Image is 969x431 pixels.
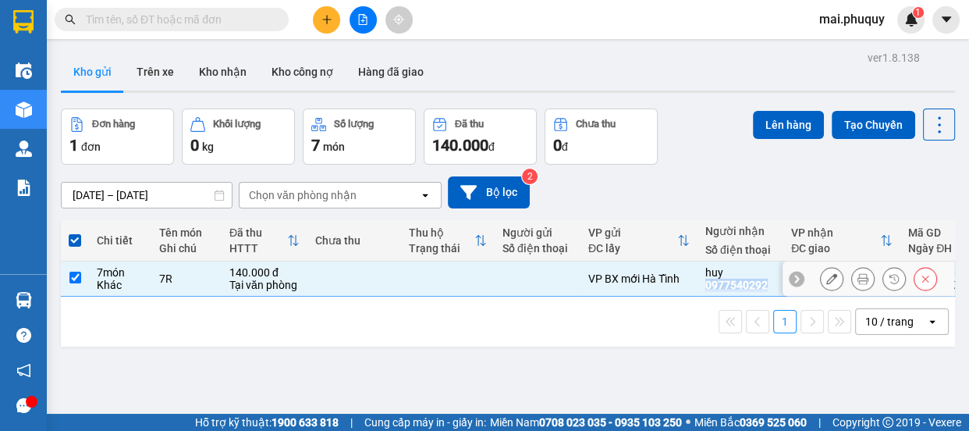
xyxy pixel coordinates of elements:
[409,226,474,239] div: Thu hộ
[350,414,353,431] span: |
[868,49,920,66] div: ver 1.8.138
[16,292,32,308] img: warehouse-icon
[740,416,807,429] strong: 0369 525 060
[401,220,495,262] th: Toggle SortBy
[69,136,78,155] span: 1
[159,242,214,255] div: Ghi chú
[222,220,307,262] th: Toggle SortBy
[311,136,320,155] span: 7
[588,242,677,255] div: ĐC lấy
[926,315,939,328] svg: open
[97,266,144,279] div: 7 món
[705,266,776,279] div: huy
[16,363,31,378] span: notification
[346,53,436,91] button: Hàng đã giao
[502,226,573,239] div: Người gửi
[92,119,135,130] div: Đơn hàng
[705,279,768,291] div: 0977540292
[159,226,214,239] div: Tên món
[385,6,413,34] button: aim
[705,225,776,237] div: Người nhận
[865,314,914,329] div: 10 / trang
[182,109,295,165] button: Khối lượng0kg
[334,119,374,130] div: Số lượng
[904,12,918,27] img: icon-new-feature
[576,119,616,130] div: Chưa thu
[350,6,377,34] button: file-add
[502,242,573,255] div: Số điện thoại
[753,111,824,139] button: Lên hàng
[488,141,495,153] span: đ
[432,136,488,155] span: 140.000
[882,417,893,428] span: copyright
[16,141,32,157] img: warehouse-icon
[86,11,270,28] input: Tìm tên, số ĐT hoặc mã đơn
[545,109,658,165] button: Chưa thu0đ
[259,53,346,91] button: Kho công nợ
[229,266,300,279] div: 140.000 đ
[791,226,880,239] div: VP nhận
[686,419,690,426] span: ⚪️
[393,14,404,25] span: aim
[303,109,416,165] button: Số lượng7món
[448,176,530,208] button: Bộ lọc
[202,141,214,153] span: kg
[409,242,474,255] div: Trạng thái
[61,53,124,91] button: Kho gửi
[229,242,287,255] div: HTTT
[16,328,31,343] span: question-circle
[97,234,144,247] div: Chi tiết
[820,267,843,290] div: Sửa đơn hàng
[323,141,345,153] span: món
[16,62,32,79] img: warehouse-icon
[580,220,697,262] th: Toggle SortBy
[313,6,340,34] button: plus
[13,10,34,34] img: logo-vxr
[186,53,259,91] button: Kho nhận
[357,14,368,25] span: file-add
[16,102,32,118] img: warehouse-icon
[16,180,32,196] img: solution-icon
[783,220,900,262] th: Toggle SortBy
[190,136,199,155] span: 0
[807,9,897,29] span: mai.phuquy
[364,414,486,431] span: Cung cấp máy in - giấy in:
[229,226,287,239] div: Đã thu
[553,136,562,155] span: 0
[539,416,682,429] strong: 0708 023 035 - 0935 103 250
[455,119,484,130] div: Đã thu
[791,242,880,255] div: ĐC giao
[588,226,677,239] div: VP gửi
[932,6,960,34] button: caret-down
[61,109,174,165] button: Đơn hàng1đơn
[213,119,261,130] div: Khối lượng
[321,14,332,25] span: plus
[62,183,232,208] input: Select a date range.
[705,244,776,256] div: Số điện thoại
[97,279,144,291] div: Khác
[913,7,924,18] sup: 1
[272,416,339,429] strong: 1900 633 818
[16,398,31,413] span: message
[159,272,214,285] div: 7R
[588,272,690,285] div: VP BX mới Hà Tĩnh
[694,414,807,431] span: Miền Bắc
[81,141,101,153] span: đơn
[124,53,186,91] button: Trên xe
[522,169,538,184] sup: 2
[195,414,339,431] span: Hỗ trợ kỹ thuật:
[249,187,357,203] div: Chọn văn phòng nhận
[65,14,76,25] span: search
[315,234,393,247] div: Chưa thu
[419,189,431,201] svg: open
[229,279,300,291] div: Tại văn phòng
[490,414,682,431] span: Miền Nam
[915,7,921,18] span: 1
[832,111,915,139] button: Tạo Chuyến
[818,414,821,431] span: |
[424,109,537,165] button: Đã thu140.000đ
[939,12,953,27] span: caret-down
[773,310,797,333] button: 1
[562,141,568,153] span: đ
